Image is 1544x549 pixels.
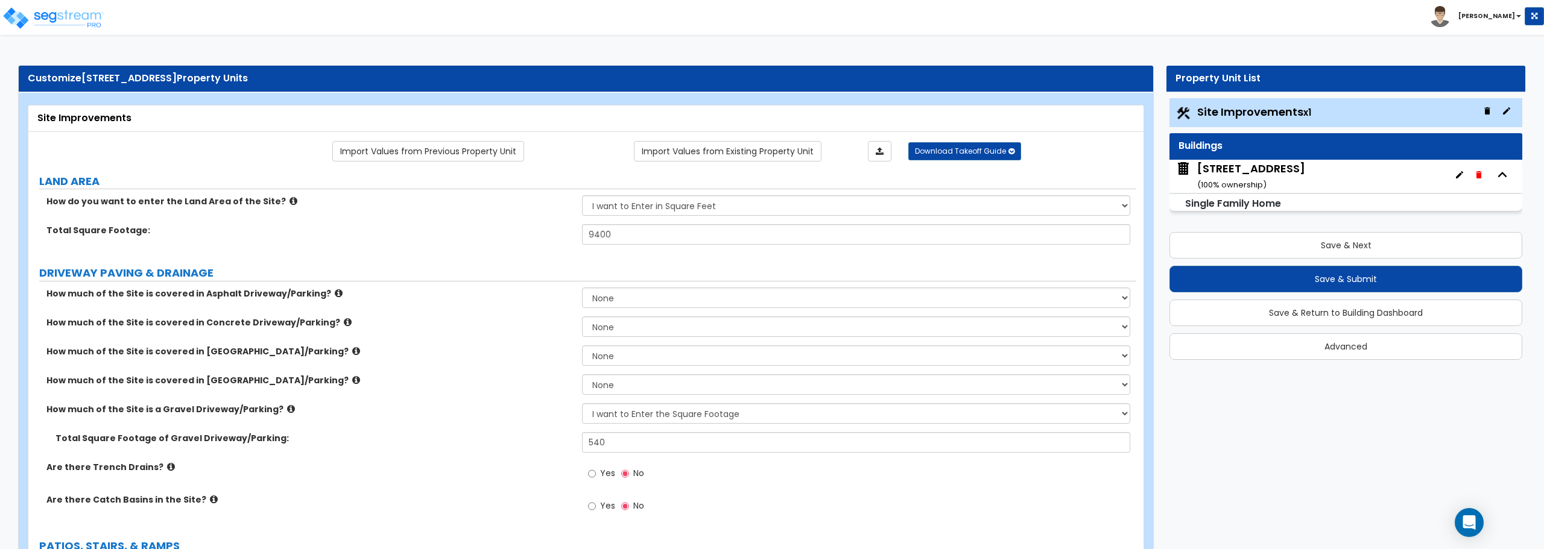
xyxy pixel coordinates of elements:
img: building.svg [1175,161,1191,177]
small: x1 [1303,106,1311,119]
div: Buildings [1179,139,1513,153]
label: Are there Catch Basins in the Site? [46,494,573,506]
span: Download Takeoff Guide [915,146,1006,156]
i: click for more info! [287,404,295,413]
div: [STREET_ADDRESS] [1197,161,1305,192]
label: How much of the Site is covered in [GEOGRAPHIC_DATA]/Parking? [46,345,573,357]
div: Site Improvements [37,111,1134,125]
button: Advanced [1169,333,1522,360]
button: Save & Return to Building Dashboard [1169,300,1522,326]
span: No [633,500,644,512]
i: click for more info! [167,462,175,471]
input: Yes [588,500,596,513]
label: Total Square Footage: [46,224,573,236]
label: How much of the Site is covered in Concrete Driveway/Parking? [46,316,573,328]
label: How much of the Site is covered in [GEOGRAPHIC_DATA]/Parking? [46,374,573,386]
i: click for more info! [289,196,297,205]
span: Yes [600,467,615,479]
span: Yes [600,500,615,512]
button: Save & Submit [1169,266,1522,292]
div: Open Intercom Messenger [1455,508,1484,537]
label: How much of the Site is a Gravel Driveway/Parking? [46,403,573,415]
label: LAND AREA [39,174,1136,189]
label: DRIVEWAY PAVING & DRAINAGE [39,265,1136,281]
img: avatar.png [1429,6,1451,27]
b: [PERSON_NAME] [1458,11,1515,20]
label: How much of the Site is covered in Asphalt Driveway/Parking? [46,287,573,300]
i: click for more info! [352,375,360,384]
a: Import the dynamic attribute values from previous properties. [332,141,524,162]
a: Import the dynamic attribute values from existing properties. [634,141,821,162]
input: Yes [588,467,596,480]
div: Customize Property Units [28,72,1144,86]
span: 510 N Forest Ave [1175,161,1305,192]
span: Site Improvements [1197,104,1311,119]
a: Import the dynamic attributes value through Excel sheet [868,141,891,162]
i: click for more info! [210,495,218,504]
span: No [633,467,644,479]
div: Property Unit List [1175,72,1516,86]
button: Download Takeoff Guide [908,142,1021,160]
img: logo_pro_r.png [2,6,104,30]
img: Construction.png [1175,105,1191,121]
i: click for more info! [344,318,352,327]
input: No [621,467,629,480]
small: ( 100 % ownership) [1197,179,1267,190]
label: Are there Trench Drains? [46,461,573,473]
i: click for more info! [335,289,343,298]
small: Single Family Home [1185,196,1281,210]
input: No [621,500,629,513]
i: click for more info! [352,347,360,356]
button: Save & Next [1169,232,1522,259]
label: How do you want to enter the Land Area of the Site? [46,195,573,207]
label: Total Square Footage of Gravel Driveway/Parking: [55,432,573,444]
span: [STREET_ADDRESS] [81,71,177,85]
